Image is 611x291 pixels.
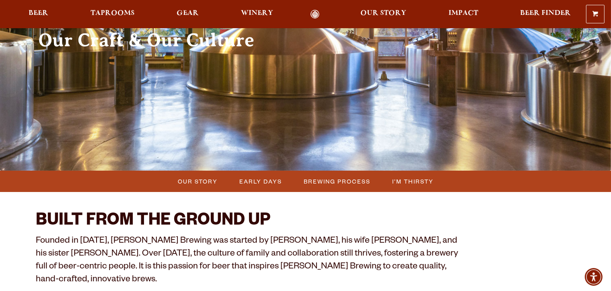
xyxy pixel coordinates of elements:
a: Taprooms [85,10,140,19]
a: Beer Finder [515,10,576,19]
p: Founded in [DATE], [PERSON_NAME] Brewing was started by [PERSON_NAME], his wife [PERSON_NAME], an... [36,235,461,287]
a: Our Story [173,175,222,187]
span: Early Days [240,175,282,187]
span: Impact [448,10,478,17]
a: Beer [24,10,54,19]
span: I’m Thirsty [393,175,434,187]
a: I’m Thirsty [388,175,438,187]
span: Our Story [178,175,218,187]
a: Odell Home [300,10,330,19]
span: Beer [29,10,49,17]
span: Beer Finder [520,10,571,17]
a: Early Days [235,175,286,187]
a: Impact [443,10,483,19]
span: Our Story [360,10,407,17]
h2: BUILT FROM THE GROUND UP [36,212,461,231]
a: Winery [236,10,278,19]
h2: Our Craft & Our Culture [39,30,290,50]
span: Brewing Process [304,175,371,187]
span: Winery [241,10,273,17]
a: Our Story [355,10,412,19]
span: Taprooms [91,10,135,17]
a: Brewing Process [299,175,375,187]
span: Gear [177,10,199,17]
a: Gear [171,10,204,19]
div: Accessibility Menu [585,268,603,286]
